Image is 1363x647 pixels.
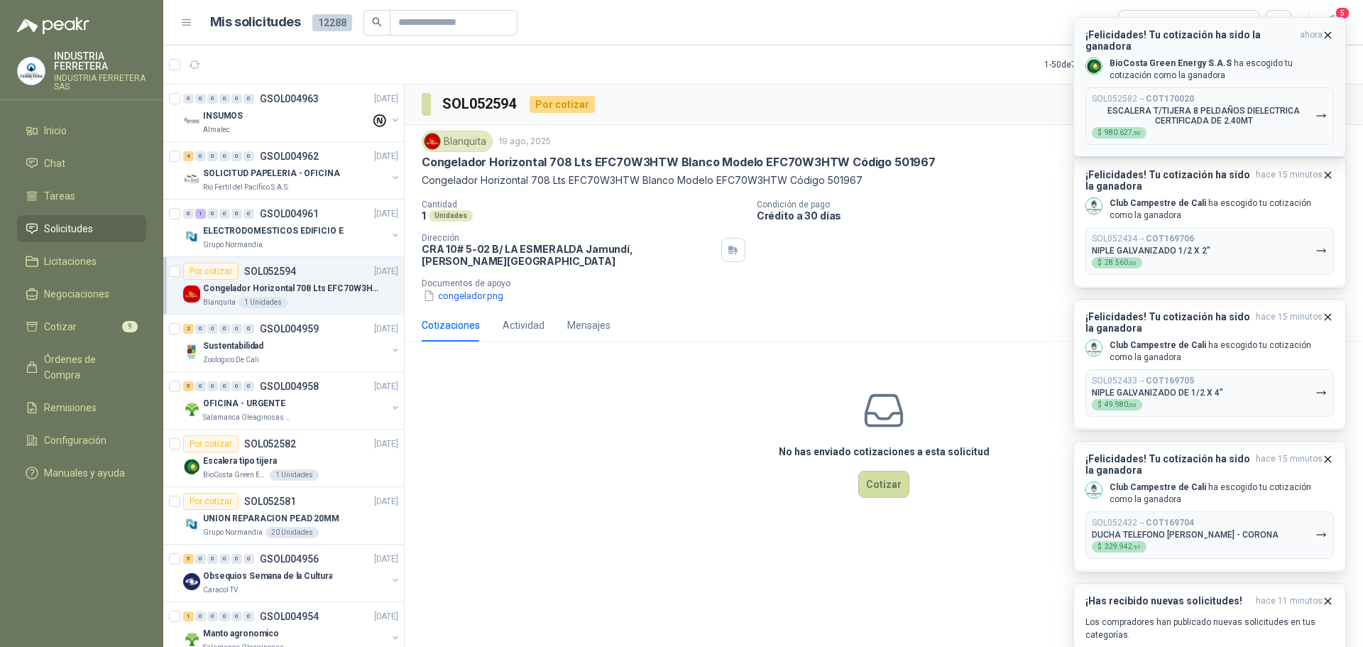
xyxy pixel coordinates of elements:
span: hace 15 minutos [1256,311,1323,334]
a: Configuración [17,427,146,454]
div: 0 [207,324,218,334]
b: BioCosta Green Energy S.A.S [1110,58,1232,68]
span: ,00 [1128,402,1137,408]
div: 0 [219,324,230,334]
div: Mensajes [567,317,611,333]
a: Solicitudes [17,215,146,242]
div: 1 - 50 de 7713 [1044,53,1137,76]
button: SOL052433→COT169705NIPLE GALVANIZADO DE 1/2 X 4"$49.980,00 [1085,369,1334,417]
div: 2 [183,324,194,334]
span: Tareas [44,188,75,204]
div: 0 [231,381,242,391]
p: SOL052582 [244,439,296,449]
b: COT170020 [1146,94,1194,104]
img: Company Logo [183,286,200,303]
div: 0 [219,209,230,219]
span: 49.980 [1105,401,1137,408]
a: Por cotizarSOL052582[DATE] Company LogoEscalera tipo tijeraBioCosta Green Energy S.A.S1 Unidades [163,430,404,487]
p: [DATE] [374,553,398,566]
div: 0 [243,324,254,334]
p: Sustentabilidad [203,339,263,353]
p: Crédito a 30 días [757,210,1357,222]
img: Company Logo [1086,482,1102,498]
img: Company Logo [1086,340,1102,356]
p: ha escogido tu cotización como la ganadora [1110,339,1334,364]
p: SOL052432 → [1092,518,1194,528]
button: Cotizar [858,471,909,498]
div: 1 Unidades [239,297,288,308]
a: Chat [17,150,146,177]
div: Por cotizar [183,263,239,280]
a: Inicio [17,117,146,144]
img: Company Logo [183,458,200,475]
p: [DATE] [374,437,398,451]
img: Company Logo [1086,198,1102,214]
p: [DATE] [374,150,398,163]
div: 1 [195,209,206,219]
button: congelador.png [422,288,505,303]
h3: ¡Has recibido nuevas solicitudes! [1085,595,1250,607]
div: Todas [1127,15,1157,31]
img: Company Logo [18,58,45,85]
div: 0 [207,381,218,391]
p: Escalera tipo tijera [203,455,277,468]
b: COT169705 [1146,376,1194,386]
img: Company Logo [183,228,200,245]
span: 5 [1335,6,1350,20]
a: Negociaciones [17,281,146,308]
p: Rio Fertil del Pacífico S.A.S. [203,182,290,193]
div: 0 [219,151,230,161]
p: Los compradores han publicado nuevas solicitudes en tus categorías. [1085,616,1334,641]
p: 19 ago, 2025 [498,135,551,148]
p: Blanquita [203,297,236,308]
div: 0 [231,94,242,104]
div: 5 [183,554,194,564]
p: ha escogido tu cotización como la ganadora [1110,58,1334,82]
div: Blanquita [422,131,493,152]
p: [DATE] [374,495,398,509]
div: 0 [219,381,230,391]
button: SOL052432→COT169704DUCHA TELEFONO [PERSON_NAME] - CORONA$329.942,97 [1085,511,1334,559]
p: GSOL004961 [260,209,319,219]
p: Salamanca Oleaginosas SAS [203,412,292,423]
p: GSOL004963 [260,94,319,104]
a: 0 1 0 0 0 0 GSOL004961[DATE] Company LogoELECTRODOMESTICOS EDIFICIO EGrupo Normandía [183,205,401,251]
button: 5 [1320,10,1346,36]
a: 2 0 0 0 0 0 GSOL004959[DATE] Company LogoSustentabilidadZoologico De Cali [183,320,401,366]
p: INDUSTRIA FERRETERA SAS [54,74,146,91]
p: ha escogido tu cotización como la ganadora [1110,197,1334,222]
img: Company Logo [183,170,200,187]
p: [DATE] [374,610,398,624]
p: ELECTRODOMESTICOS EDIFICIO E [203,224,344,238]
p: ha escogido tu cotización como la ganadora [1110,482,1334,506]
span: hace 11 minutos [1256,595,1323,607]
span: Solicitudes [44,221,93,236]
button: ¡Felicidades! Tu cotización ha sido la ganadorahace 15 minutos Company LogoClub Campestre de Cali... [1073,441,1346,571]
span: Chat [44,156,65,171]
div: 1 Unidades [270,469,319,481]
span: ahora [1300,29,1323,52]
span: 12288 [312,14,352,31]
div: 0 [195,94,206,104]
div: 0 [231,209,242,219]
span: 28.560 [1105,259,1137,266]
a: Cotizar9 [17,313,146,340]
span: 980.627 [1105,129,1141,136]
img: Company Logo [1086,58,1102,74]
img: Company Logo [183,516,200,533]
div: $ [1092,541,1146,553]
div: Por cotizar [183,493,239,510]
img: Company Logo [183,401,200,418]
div: 0 [195,151,206,161]
p: Documentos de apoyo [422,278,1357,288]
a: 5 0 0 0 0 0 GSOL004956[DATE] Company LogoObsequios Semana de la CulturaCaracol TV [183,550,401,596]
div: 0 [195,554,206,564]
p: [DATE] [374,322,398,336]
button: ¡Felicidades! Tu cotización ha sido la ganadorahace 15 minutos Company LogoClub Campestre de Cali... [1073,157,1346,287]
span: Cotizar [44,319,77,335]
div: $ [1092,257,1142,268]
a: Tareas [17,183,146,210]
a: 0 0 0 0 0 0 GSOL004963[DATE] Company LogoINSUMOSAlmatec [183,90,401,136]
div: 0 [231,554,242,564]
div: Cotizaciones [422,317,480,333]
